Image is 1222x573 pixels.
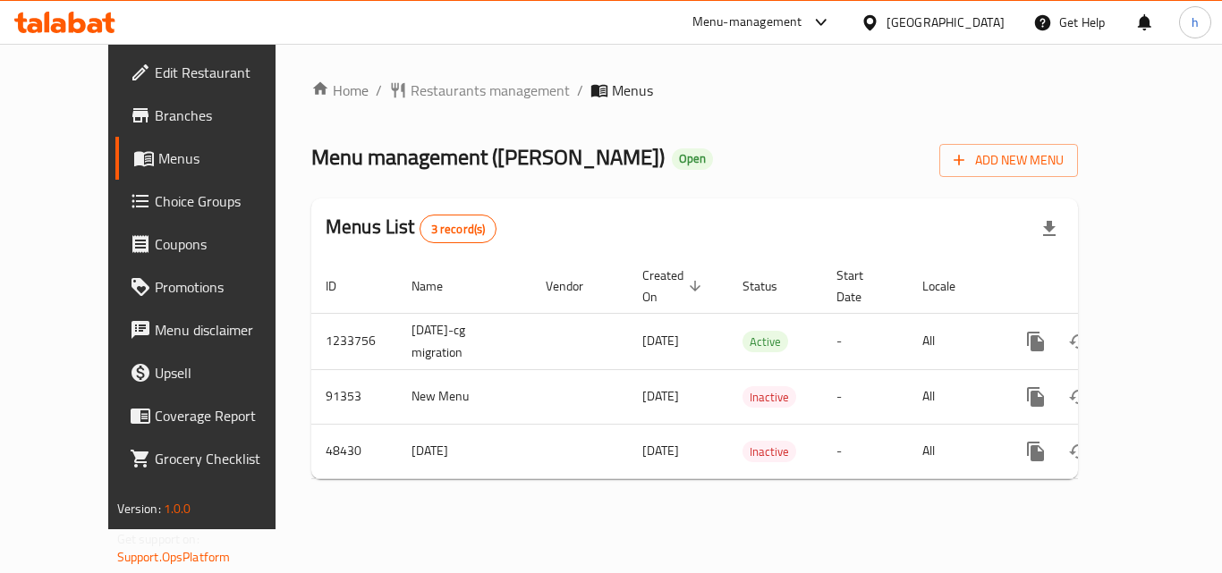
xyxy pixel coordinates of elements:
span: 1.0.0 [164,497,191,520]
span: Coverage Report [155,405,298,426]
span: Created On [642,265,707,308]
button: Change Status [1057,430,1100,473]
span: ID [326,275,360,297]
span: [DATE] [642,384,679,408]
span: Add New Menu [954,149,1064,172]
span: Active [743,332,788,352]
div: Total records count [420,215,497,243]
span: Restaurants management [411,80,570,101]
a: Coverage Report [115,394,312,437]
span: Get support on: [117,527,199,551]
a: Grocery Checklist [115,437,312,480]
span: h [1192,13,1199,32]
td: 1233756 [311,313,397,369]
a: Coupons [115,223,312,265]
a: Restaurants management [389,80,570,101]
td: 91353 [311,369,397,424]
button: more [1014,375,1057,418]
a: Home [311,80,369,101]
div: Open [672,148,713,170]
div: Inactive [743,441,796,462]
td: - [822,313,908,369]
table: enhanced table [311,259,1201,479]
span: Inactive [743,387,796,408]
td: [DATE]-cg migration [397,313,531,369]
span: [DATE] [642,439,679,462]
a: Support.OpsPlatform [117,545,231,569]
a: Edit Restaurant [115,51,312,94]
span: Menus [612,80,653,101]
span: Start Date [836,265,887,308]
button: Change Status [1057,375,1100,418]
div: Active [743,331,788,352]
span: Vendor [546,275,607,297]
span: 3 record(s) [420,221,496,238]
td: All [908,313,1000,369]
h2: Menus List [326,214,496,243]
td: [DATE] [397,424,531,478]
a: Promotions [115,265,312,308]
li: / [376,80,382,101]
a: Choice Groups [115,180,312,223]
span: Menus [158,147,298,169]
span: Branches [155,105,298,126]
div: Menu-management [692,12,802,33]
span: Coupons [155,233,298,255]
span: Menu disclaimer [155,319,298,341]
span: Inactive [743,442,796,462]
nav: breadcrumb [311,80,1078,101]
span: Edit Restaurant [155,62,298,83]
th: Actions [1000,259,1201,314]
a: Upsell [115,351,312,394]
div: Export file [1028,207,1071,250]
span: Open [672,151,713,166]
li: / [577,80,583,101]
td: New Menu [397,369,531,424]
span: Menu management ( [PERSON_NAME] ) [311,137,665,177]
button: more [1014,430,1057,473]
button: more [1014,320,1057,363]
div: Inactive [743,386,796,408]
span: Status [743,275,801,297]
span: Version: [117,497,161,520]
span: [DATE] [642,329,679,352]
td: All [908,369,1000,424]
a: Branches [115,94,312,137]
span: Grocery Checklist [155,448,298,469]
td: - [822,369,908,424]
div: [GEOGRAPHIC_DATA] [887,13,1005,32]
span: Upsell [155,362,298,383]
button: Change Status [1057,320,1100,363]
button: Add New Menu [939,144,1078,177]
td: - [822,424,908,478]
td: 48430 [311,424,397,478]
a: Menu disclaimer [115,308,312,351]
span: Promotions [155,276,298,298]
span: Locale [922,275,979,297]
td: All [908,424,1000,478]
a: Menus [115,137,312,180]
span: Name [412,275,466,297]
span: Choice Groups [155,190,298,212]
